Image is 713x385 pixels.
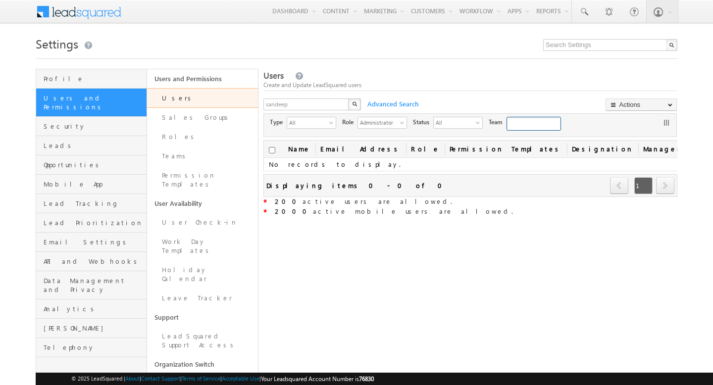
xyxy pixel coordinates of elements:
[147,213,258,232] a: User Check-in
[44,180,144,189] span: Mobile App
[44,122,144,131] span: Security
[342,118,357,127] span: Role
[400,120,408,125] span: select
[606,98,677,111] button: Actions
[543,39,677,51] input: Search Settings
[147,127,258,146] a: Roles
[44,199,144,208] span: Lead Tracking
[610,177,628,194] span: prev
[434,117,474,127] span: All
[270,118,287,127] span: Type
[147,146,258,166] a: Teams
[125,375,140,382] a: About
[263,98,350,110] input: Search Users
[147,327,258,355] a: LeadSquared Support Access
[36,338,147,357] a: Telephony
[44,94,144,111] span: Users and Permissions
[445,141,567,157] span: Permission Templates
[358,117,399,127] span: Administrator
[147,260,258,289] a: Holiday Calendar
[44,141,144,150] span: Leads
[36,271,147,299] a: Data Management and Privacy
[263,81,677,90] div: Create and Update LeadSquared users
[147,232,258,260] a: Work Day Templates
[44,238,144,246] span: Email Settings
[147,355,258,374] a: Organization Switch
[287,117,328,127] span: All
[283,141,315,157] a: Name
[610,178,629,194] a: prev
[36,69,147,89] a: Profile
[36,319,147,338] a: [PERSON_NAME]
[275,207,313,215] strong: 2000
[263,70,284,81] span: Users
[36,36,78,51] span: Settings
[656,177,674,194] span: next
[36,155,147,175] a: Opportunities
[413,118,433,127] span: Status
[261,375,374,383] span: Your Leadsquared Account Number is
[476,120,484,125] span: select
[36,252,147,271] a: API and Webhooks
[352,101,357,106] img: Search
[222,375,259,382] a: Acceptable Use
[44,276,144,294] span: Data Management and Privacy
[147,289,258,308] a: Leave Tracker
[489,118,507,127] span: Team
[656,178,674,194] a: next
[362,99,422,108] span: Advanced Search
[141,375,180,382] a: Contact Support
[315,141,406,157] a: Email Address
[567,141,638,157] a: Designation
[147,88,258,108] a: Users
[36,194,147,213] a: Lead Tracking
[182,375,220,382] a: Terms of Service
[275,207,513,215] span: active mobile users are allowed.
[36,89,147,117] a: Users and Permissions
[36,117,147,136] a: Security
[36,175,147,194] a: Mobile App
[44,218,144,227] span: Lead Prioritization
[44,324,144,333] span: [PERSON_NAME]
[147,108,258,127] a: Sales Groups
[147,69,258,88] a: Users and Permissions
[44,160,144,169] span: Opportunities
[147,166,258,194] a: Permission Templates
[44,304,144,313] span: Analytics
[406,141,445,157] a: Role
[329,120,337,125] span: select
[36,136,147,155] a: Leads
[44,343,144,352] span: Telephony
[147,194,258,213] a: User Availability
[36,213,147,233] a: Lead Prioritization
[634,177,653,194] span: 1
[36,299,147,319] a: Analytics
[36,233,147,252] a: Email Settings
[44,257,144,266] span: API and Webhooks
[266,180,448,191] div: Displaying items 0 - 0 of 0
[71,374,374,384] span: © 2025 LeadSquared | | | | |
[359,375,374,383] span: 76830
[147,308,258,327] a: Support
[44,74,144,83] span: Profile
[275,197,303,205] strong: 200
[275,197,452,205] span: active users are allowed.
